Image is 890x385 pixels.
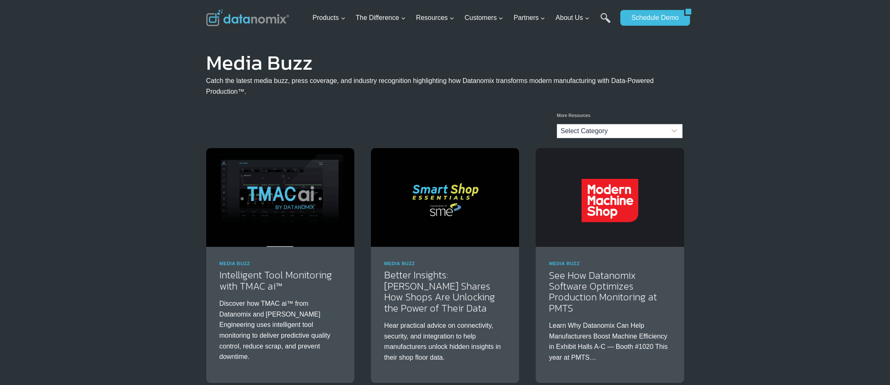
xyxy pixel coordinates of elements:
a: Schedule Demo [620,10,684,26]
p: More Resources [557,112,683,119]
a: Intelligent Tool Monitoring with TMAC ai™ [219,268,332,293]
a: Search [600,13,611,32]
h1: Media Buzz [206,56,684,69]
img: Modern Machine Shop [536,148,684,247]
p: Hear practical advice on connectivity, security, and integration to help manufacturers unlock hid... [384,320,506,363]
span: Customers [465,12,503,23]
a: Better Insights: [PERSON_NAME] Shares How Shops Are Unlocking the Power of Their Data [384,268,495,315]
span: Partners [514,12,545,23]
a: Media Buzz [384,261,415,266]
img: Datanomix and Smart Shop Essentials [371,148,519,247]
a: Media Buzz [219,261,250,266]
a: Media Buzz [549,261,580,266]
span: Resources [416,12,454,23]
span: The Difference [356,12,406,23]
span: About Us [556,12,590,23]
nav: Primary Navigation [309,5,616,32]
img: Datanomix [206,10,289,26]
p: Discover how TMAC ai™ from Datanomix and [PERSON_NAME] Engineering uses intelligent tool monitori... [219,298,341,362]
span: Products [312,12,345,23]
img: Intelligent Tool Monitoring with TMAC ai™ [206,148,354,247]
p: Catch the latest media buzz, press coverage, and industry recognition highlighting how Datanomix ... [206,76,684,97]
p: Learn Why Datanomix Can Help Manufacturers Boost Machine Efficiency in Exhibit Halls A-C — Booth ... [549,320,671,363]
a: See How Datanomix Software Optimizes Production Monitoring at PMTS [549,268,657,315]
